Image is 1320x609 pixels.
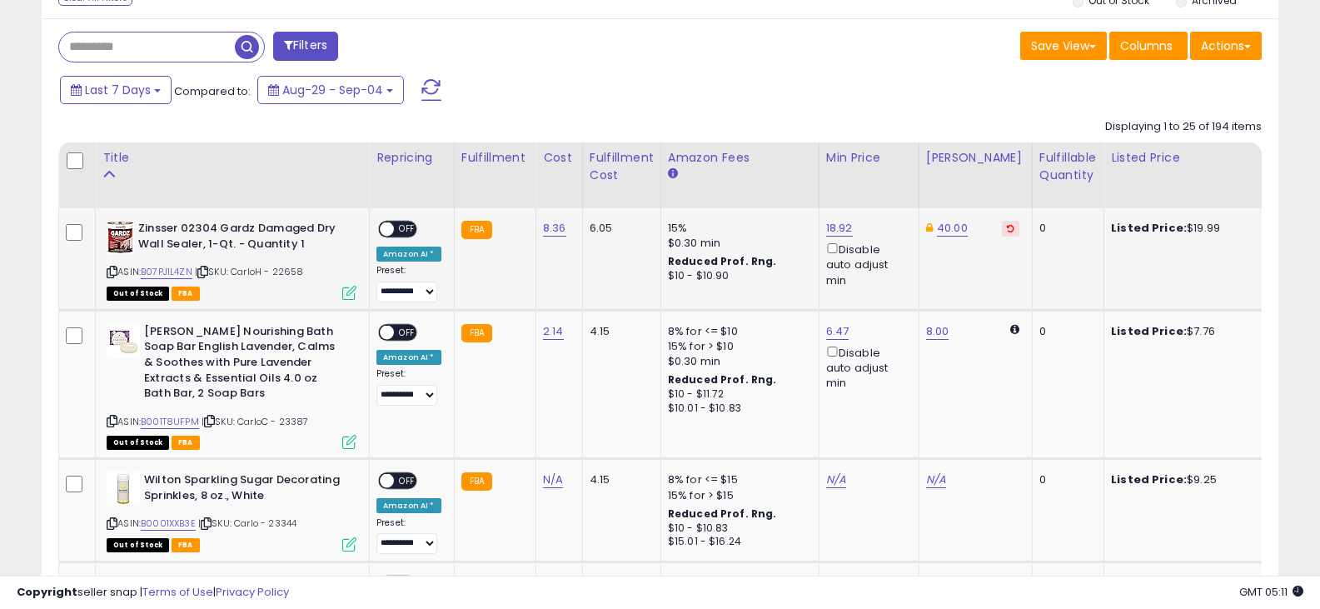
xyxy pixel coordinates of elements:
div: Listed Price [1111,149,1255,167]
a: N/A [826,472,846,488]
button: Save View [1020,32,1107,60]
div: seller snap | | [17,585,289,601]
span: All listings that are currently out of stock and unavailable for purchase on Amazon [107,287,169,301]
span: OFF [394,222,421,237]
small: FBA [461,324,492,342]
div: $10 - $11.72 [668,387,806,402]
a: 6.47 [826,323,849,340]
div: Displaying 1 to 25 of 194 items [1105,119,1262,135]
div: Disable auto adjust min [826,240,906,288]
div: 4.15 [590,324,648,339]
span: Columns [1120,37,1173,54]
div: [PERSON_NAME] [926,149,1025,167]
div: ASIN: [107,221,356,298]
b: [PERSON_NAME] Nourishing Bath Soap Bar English Lavender, Calms & Soothes with Pure Lavender Extra... [144,324,346,406]
a: 8.36 [543,220,566,237]
div: 15% for > $15 [668,488,806,503]
button: Last 7 Days [60,76,172,104]
small: FBA [461,472,492,491]
div: ASIN: [107,472,356,550]
span: All listings that are currently out of stock and unavailable for purchase on Amazon [107,538,169,552]
b: Listed Price: [1111,472,1187,487]
button: Actions [1190,32,1262,60]
div: Title [102,149,362,167]
b: Reduced Prof. Rng. [668,254,777,268]
button: Filters [273,32,338,61]
div: 4.15 [590,472,648,487]
span: OFF [394,325,421,339]
div: Disable auto adjust min [826,343,906,392]
img: 41lKtA-fmmL._SL40_.jpg [107,324,140,357]
div: $10 - $10.90 [668,269,806,283]
span: Aug-29 - Sep-04 [282,82,383,98]
div: 15% [668,221,806,236]
div: 0 [1039,472,1091,487]
div: ASIN: [107,324,356,447]
div: $0.30 min [668,354,806,369]
strong: Copyright [17,584,77,600]
div: 15% for > $10 [668,339,806,354]
div: 8% for <= $10 [668,324,806,339]
button: Columns [1109,32,1188,60]
div: Preset: [376,368,441,406]
div: $9.25 [1111,472,1249,487]
div: 8% for <= $15 [668,472,806,487]
a: 2.14 [543,323,564,340]
span: FBA [172,538,200,552]
div: Min Price [826,149,912,167]
div: Amazon AI * [376,498,441,513]
button: Aug-29 - Sep-04 [257,76,404,104]
span: All listings that are currently out of stock and unavailable for purchase on Amazon [107,436,169,450]
small: FBA [461,221,492,239]
div: Repricing [376,149,447,167]
b: Reduced Prof. Rng. [668,507,777,521]
div: Amazon AI * [376,247,441,262]
b: Reduced Prof. Rng. [668,372,777,387]
a: Terms of Use [142,584,213,600]
b: Wilton Sparkling Sugar Decorating Sprinkles, 8 oz., White [144,472,346,507]
div: 6.05 [590,221,648,236]
a: N/A [926,472,946,488]
div: $10.01 - $10.83 [668,402,806,416]
span: FBA [172,436,200,450]
a: 8.00 [926,323,949,340]
span: | SKU: Carlo - 23344 [198,517,296,530]
a: Privacy Policy [216,584,289,600]
div: Amazon AI * [376,350,441,365]
div: $7.76 [1111,324,1249,339]
div: $15.01 - $16.24 [668,535,806,549]
div: Fulfillment [461,149,529,167]
img: 411cn3ejQfL._SL40_.jpg [107,472,140,506]
div: Preset: [376,517,441,555]
span: | SKU: CarloH - 22658 [195,265,304,278]
div: Fulfillment Cost [590,149,654,184]
div: Cost [543,149,575,167]
div: $19.99 [1111,221,1249,236]
a: 18.92 [826,220,853,237]
img: 51huUgNALNL._SL40_.jpg [107,221,134,254]
span: Last 7 Days [85,82,151,98]
div: Amazon Fees [668,149,812,167]
b: Listed Price: [1111,323,1187,339]
b: Zinsser 02304 Gardz Damaged Dry Wall Sealer, 1-Qt. - Quantity 1 [138,221,341,256]
a: N/A [543,472,563,488]
a: B001T8UFPM [141,415,199,429]
div: $10 - $10.83 [668,522,806,536]
div: 0 [1039,324,1091,339]
div: Fulfillable Quantity [1039,149,1097,184]
span: Compared to: [174,83,251,99]
a: 40.00 [937,220,968,237]
span: 2025-09-12 05:11 GMT [1239,584,1303,600]
b: Listed Price: [1111,220,1187,236]
div: 0 [1039,221,1091,236]
span: | SKU: CarloC - 23387 [202,415,309,428]
a: B0001XXB3E [141,517,196,531]
a: B07PJ1L4ZN [141,265,192,279]
span: FBA [172,287,200,301]
span: OFF [394,474,421,488]
small: Amazon Fees. [668,167,678,182]
div: Preset: [376,265,441,302]
div: $0.30 min [668,236,806,251]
